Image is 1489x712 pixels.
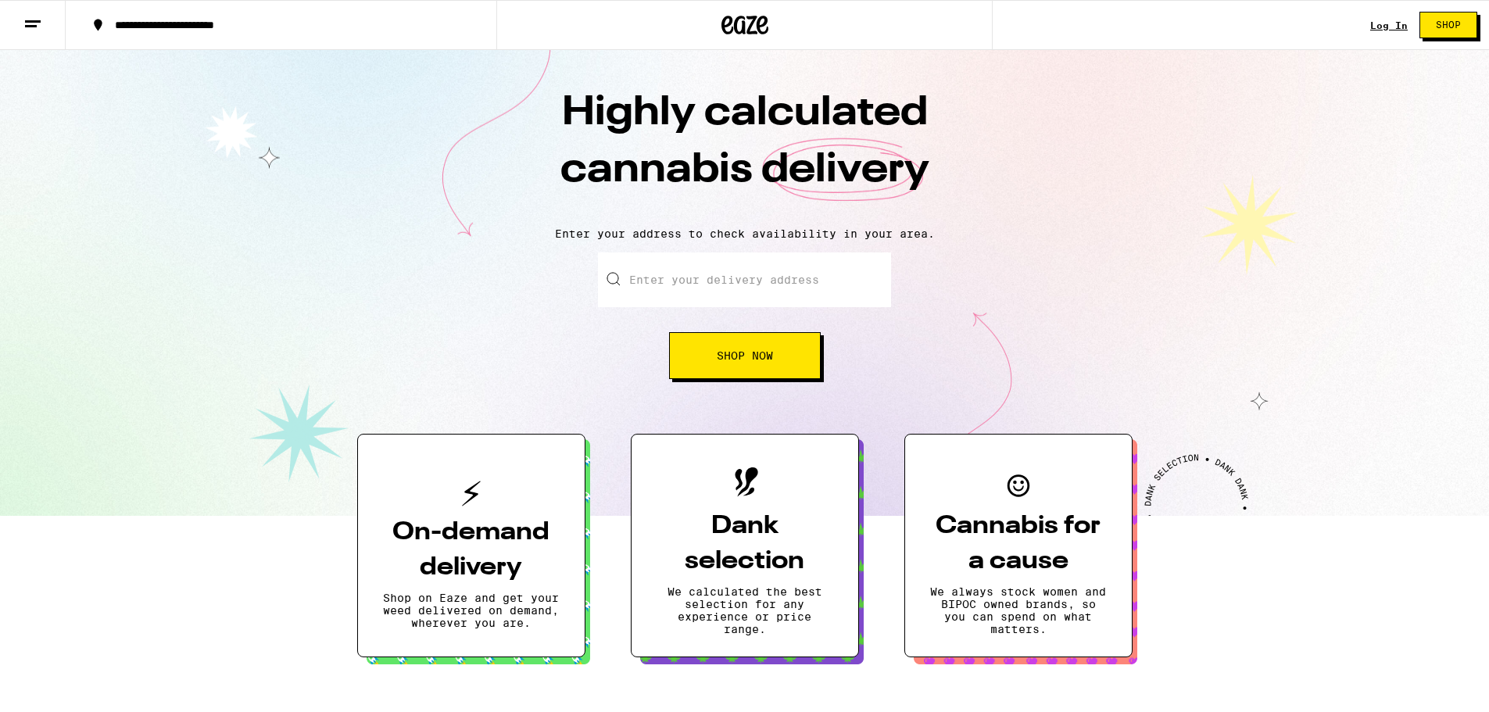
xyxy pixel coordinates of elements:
[383,515,560,585] h3: On-demand delivery
[657,509,833,579] h3: Dank selection
[1370,20,1408,30] a: Log In
[598,252,891,307] input: Enter your delivery address
[657,585,833,635] p: We calculated the best selection for any experience or price range.
[904,434,1133,657] button: Cannabis for a causeWe always stock women and BIPOC owned brands, so you can spend on what matters.
[930,585,1107,635] p: We always stock women and BIPOC owned brands, so you can spend on what matters.
[717,350,773,361] span: Shop Now
[383,592,560,629] p: Shop on Eaze and get your weed delivered on demand, wherever you are.
[16,227,1473,240] p: Enter your address to check availability in your area.
[669,332,821,379] button: Shop Now
[631,434,859,657] button: Dank selectionWe calculated the best selection for any experience or price range.
[471,85,1018,215] h1: Highly calculated cannabis delivery
[1419,12,1477,38] button: Shop
[1408,12,1489,38] a: Shop
[930,509,1107,579] h3: Cannabis for a cause
[357,434,585,657] button: On-demand deliveryShop on Eaze and get your weed delivered on demand, wherever you are.
[1436,20,1461,30] span: Shop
